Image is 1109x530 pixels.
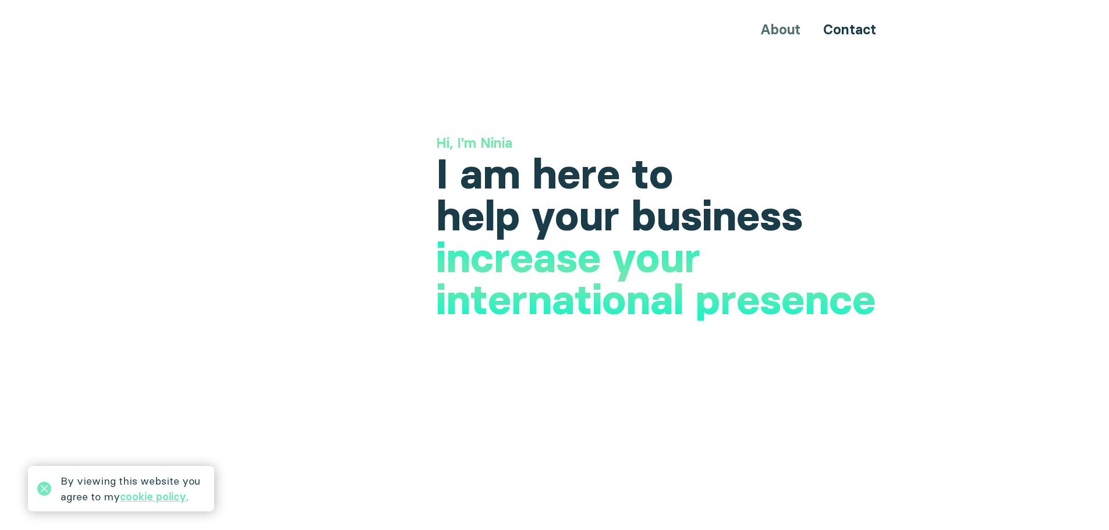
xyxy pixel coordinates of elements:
a: cookie policy [120,490,186,503]
h1: I am here to help your business [436,153,895,237]
a: Contact [823,21,876,38]
div: By viewing this website you agree to my . [61,473,205,504]
h3: Hi, I'm Ninia [436,133,895,153]
h1: increase your international presence [436,237,895,321]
